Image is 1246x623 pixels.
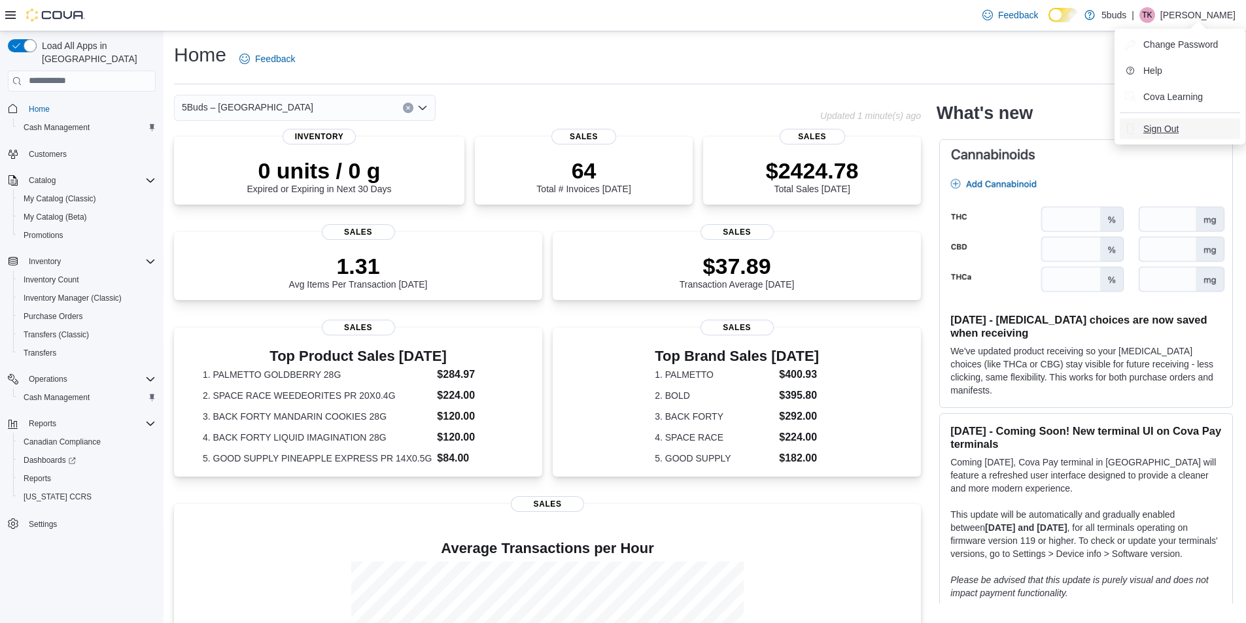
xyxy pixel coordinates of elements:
[13,469,161,488] button: Reports
[437,367,513,382] dd: $284.97
[950,345,1222,397] p: We've updated product receiving so your [MEDICAL_DATA] choices (like THCa or CBG) stay visible fo...
[950,508,1222,560] p: This update will be automatically and gradually enabled between , for all terminals operating on ...
[184,541,910,556] h4: Average Transactions per Hour
[18,290,127,306] a: Inventory Manager (Classic)
[18,120,156,135] span: Cash Management
[780,129,845,144] span: Sales
[203,389,432,402] dt: 2. SPACE RACE WEEDEORITES PR 20X0.4G
[24,293,122,303] span: Inventory Manager (Classic)
[977,2,1043,28] a: Feedback
[247,158,392,184] p: 0 units / 0 g
[937,103,1033,124] h2: What's new
[18,272,156,288] span: Inventory Count
[511,496,584,512] span: Sales
[1120,34,1240,55] button: Change Password
[779,450,819,466] dd: $182.00
[24,212,87,222] span: My Catalog (Beta)
[985,522,1067,533] strong: [DATE] and [DATE]
[655,410,774,423] dt: 3. BACK FORTY
[24,230,63,241] span: Promotions
[13,118,161,137] button: Cash Management
[24,416,156,431] span: Reports
[3,144,161,163] button: Customers
[18,290,156,306] span: Inventory Manager (Classic)
[655,431,774,444] dt: 4. SPACE RACE
[18,327,156,343] span: Transfers (Classic)
[322,224,395,240] span: Sales
[174,42,226,68] h1: Home
[18,434,106,450] a: Canadian Compliance
[417,103,428,113] button: Open list of options
[29,519,57,530] span: Settings
[24,194,96,204] span: My Catalog (Classic)
[18,345,156,361] span: Transfers
[3,171,161,190] button: Catalog
[29,256,61,267] span: Inventory
[18,390,156,405] span: Cash Management
[403,103,413,113] button: Clear input
[950,313,1222,339] h3: [DATE] - [MEDICAL_DATA] choices are now saved when receiving
[289,253,428,290] div: Avg Items Per Transaction [DATE]
[203,431,432,444] dt: 4. BACK FORTY LIQUID IMAGINATION 28G
[13,226,161,244] button: Promotions
[1120,86,1240,107] button: Cova Learning
[26,8,85,22] img: Cova
[655,348,819,364] h3: Top Brand Sales [DATE]
[3,514,161,533] button: Settings
[18,191,101,207] a: My Catalog (Classic)
[1143,38,1218,51] span: Change Password
[1101,7,1126,23] p: 5buds
[680,253,795,279] p: $37.89
[24,173,156,188] span: Catalog
[203,348,513,364] h3: Top Product Sales [DATE]
[13,289,161,307] button: Inventory Manager (Classic)
[1132,7,1134,23] p: |
[18,272,84,288] a: Inventory Count
[24,492,92,502] span: [US_STATE] CCRS
[701,224,774,240] span: Sales
[437,388,513,403] dd: $224.00
[13,326,161,344] button: Transfers (Classic)
[18,227,156,243] span: Promotions
[13,433,161,451] button: Canadian Compliance
[18,345,61,361] a: Transfers
[13,307,161,326] button: Purchase Orders
[24,455,76,465] span: Dashboards
[18,209,156,225] span: My Catalog (Beta)
[24,437,101,447] span: Canadian Compliance
[24,371,73,387] button: Operations
[29,175,56,186] span: Catalog
[18,452,156,468] span: Dashboards
[18,120,95,135] a: Cash Management
[24,254,156,269] span: Inventory
[766,158,859,194] div: Total Sales [DATE]
[24,329,89,340] span: Transfers (Classic)
[247,158,392,194] div: Expired or Expiring in Next 30 Days
[13,190,161,208] button: My Catalog (Classic)
[820,110,921,121] p: Updated 1 minute(s) ago
[1139,7,1155,23] div: Toni Kytwayhat
[182,99,313,115] span: 5Buds – [GEOGRAPHIC_DATA]
[1120,118,1240,139] button: Sign Out
[29,374,67,384] span: Operations
[779,429,819,445] dd: $224.00
[18,209,92,225] a: My Catalog (Beta)
[1143,90,1203,103] span: Cova Learning
[24,173,61,188] button: Catalog
[37,39,156,65] span: Load All Apps in [GEOGRAPHIC_DATA]
[24,371,156,387] span: Operations
[13,488,161,506] button: [US_STATE] CCRS
[24,516,62,532] a: Settings
[18,489,97,505] a: [US_STATE] CCRS
[24,122,90,133] span: Cash Management
[18,434,156,450] span: Canadian Compliance
[536,158,631,194] div: Total # Invoices [DATE]
[24,101,55,117] a: Home
[24,146,72,162] a: Customers
[18,489,156,505] span: Washington CCRS
[998,8,1038,22] span: Feedback
[255,52,295,65] span: Feedback
[29,149,67,160] span: Customers
[24,254,66,269] button: Inventory
[1143,122,1179,135] span: Sign Out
